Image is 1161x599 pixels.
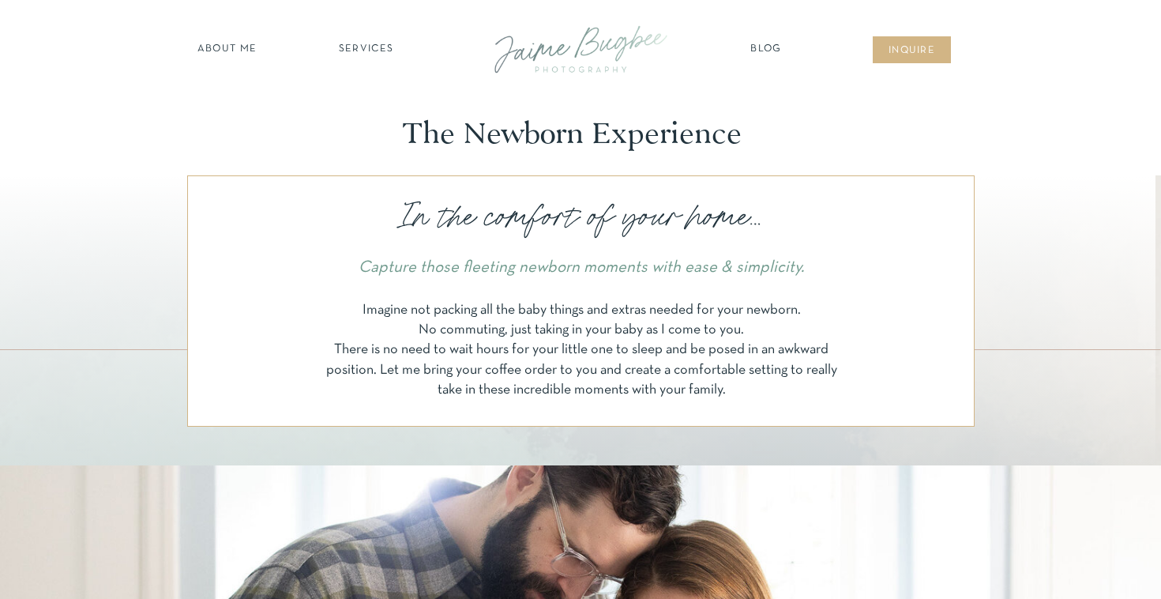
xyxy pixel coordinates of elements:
[193,42,261,58] a: about ME
[321,42,411,58] a: SERVICES
[403,116,743,152] h1: The Newborn Experience
[318,300,844,398] p: Imagine not packing all the baby things and extras needed for your newborn. No commuting, just ta...
[880,43,944,59] a: inqUIre
[359,260,804,275] i: Capture those fleeting newborn moments with ease & simplicity.
[312,194,850,239] p: In the comfort of your home...
[746,42,786,58] a: Blog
